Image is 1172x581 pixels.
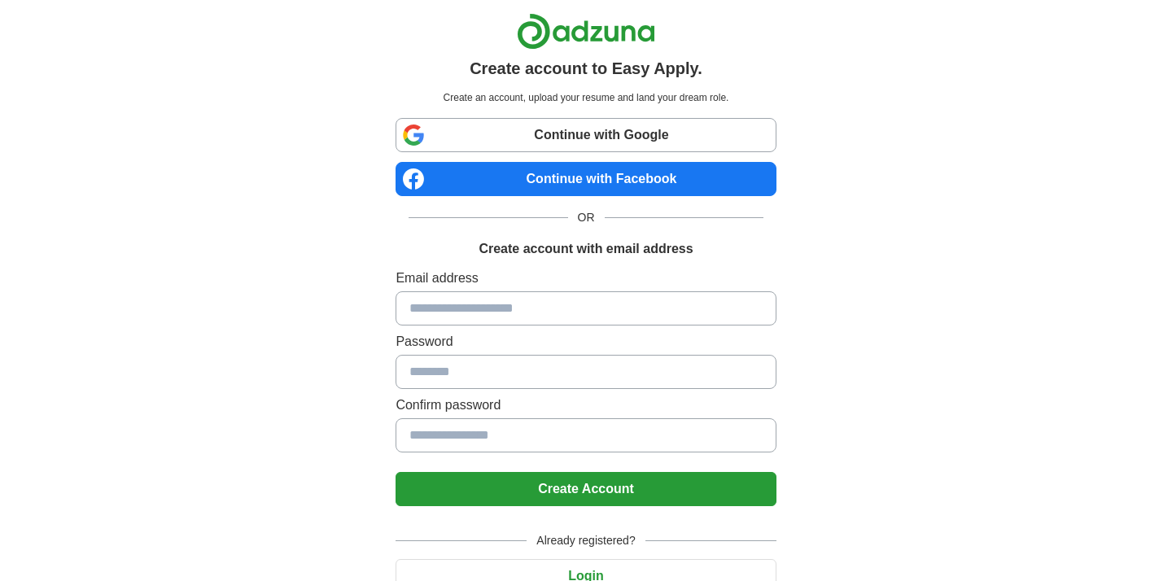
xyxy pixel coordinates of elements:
label: Email address [396,269,776,288]
label: Confirm password [396,395,776,415]
label: Password [396,332,776,352]
span: Already registered? [527,532,645,549]
button: Create Account [396,472,776,506]
a: Continue with Google [396,118,776,152]
p: Create an account, upload your resume and land your dream role. [399,90,772,105]
h1: Create account to Easy Apply. [470,56,702,81]
h1: Create account with email address [479,239,693,259]
img: Adzuna logo [517,13,655,50]
a: Continue with Facebook [396,162,776,196]
span: OR [568,209,605,226]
